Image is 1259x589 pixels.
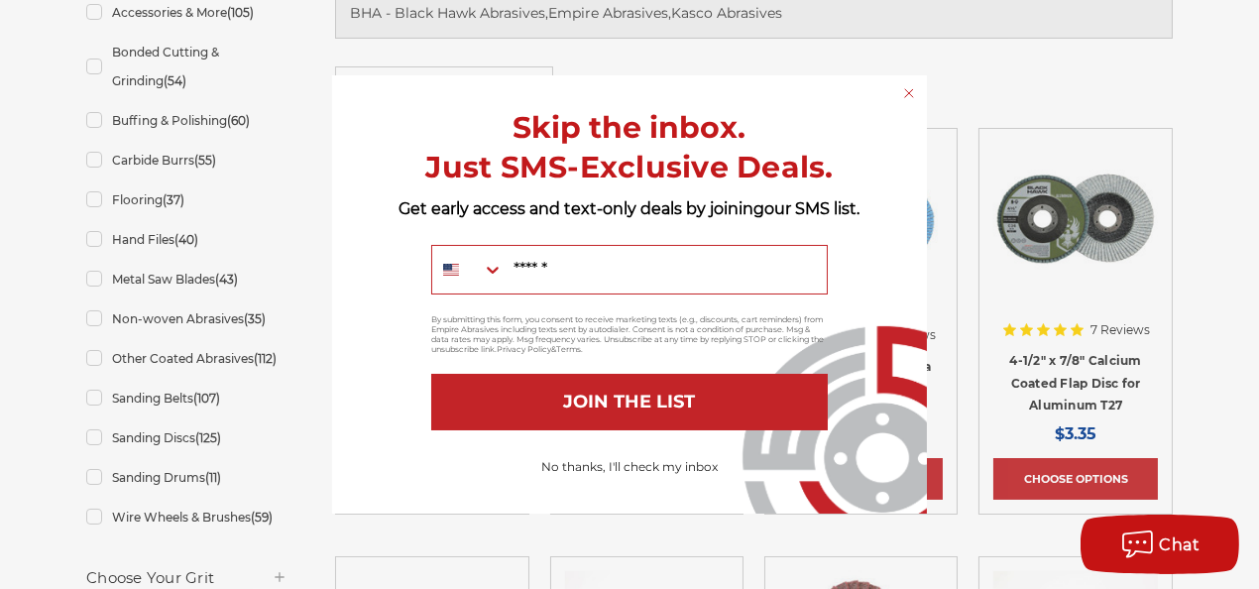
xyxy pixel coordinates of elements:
button: Search Countries [432,246,504,294]
button: JOIN THE LIST [431,374,828,430]
p: By submitting this form, you consent to receive marketing texts (e.g., discounts, cart reminders)... [431,314,828,354]
button: No thanks, I'll check my inbox [531,450,728,484]
button: Close dialog [899,83,919,103]
img: United States [443,262,459,278]
button: Chat [1081,515,1239,574]
a: Privacy Policy [497,344,551,354]
span: Just SMS-Exclusive Deals. [425,149,833,185]
span: Get early access and text-only deals by joining [400,199,765,218]
a: Terms. [556,344,583,354]
span: Chat [1160,535,1201,554]
span: Skip the inbox. [514,109,746,146]
span: our SMS list. [765,199,860,218]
